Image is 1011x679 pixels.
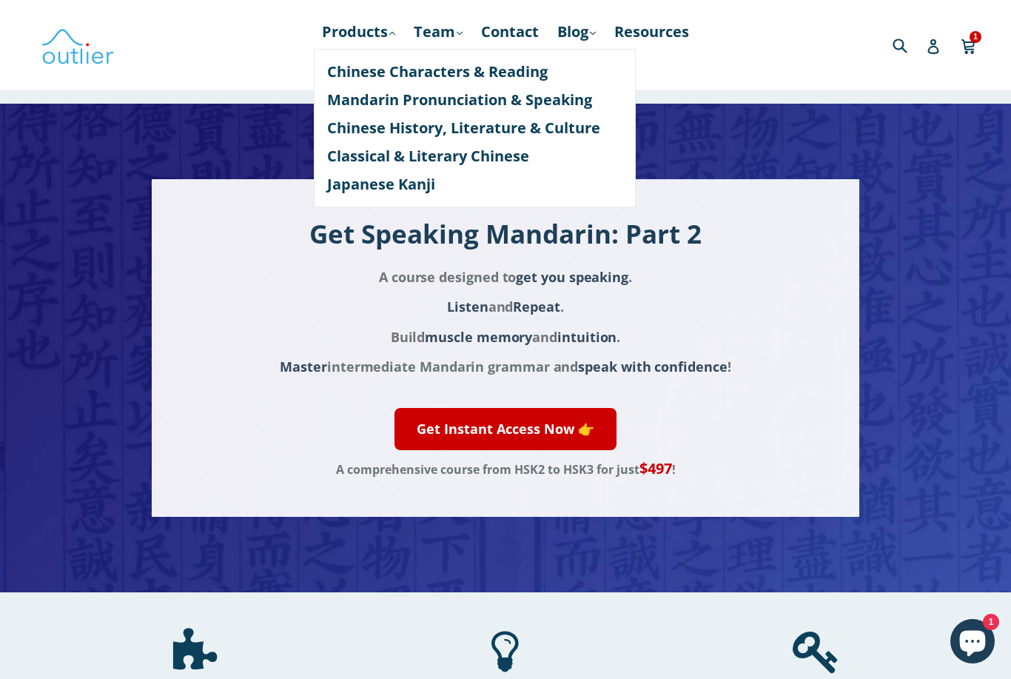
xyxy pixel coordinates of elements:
a: Contact [474,19,546,45]
a: Products [315,19,403,45]
div: Rocket [491,628,519,675]
span: A comprehensive course from HSK2 to HSK3 for just ! [336,461,676,478]
a: Blog [550,19,603,45]
span: intuition [557,328,617,346]
input: Search [889,30,930,60]
span: and . [447,298,564,315]
span: get you speaking [516,268,628,286]
h1: Get Speaking Mandarin: Part 2 [251,216,761,251]
img: Outlier Linguistics [41,24,115,67]
div: Rocket [173,628,217,675]
a: Resources [607,19,696,45]
div: Rocket [793,628,840,675]
a: Mandarin Pronunciation & Speaking [327,86,622,114]
span: 1 [970,31,981,42]
span: muscle memory [425,328,532,346]
a: Classical & Literary Chinese [327,142,622,170]
a: Get Instant Access Now 👉 [394,408,617,450]
span: Repeat [513,298,560,315]
a: Chinese History, Literature & Culture [327,114,622,142]
span: Master [280,358,327,375]
a: Team [406,19,470,45]
span: intermediate Mandarin grammar and ! [280,358,730,375]
a: Japanese Kanji [327,170,622,198]
span: Listen [447,298,488,315]
a: Course Login [451,45,560,72]
span: Build and . [391,328,621,346]
span: $497 [639,458,672,478]
span: A course designed to . [379,268,632,286]
a: Chinese Characters & Reading [327,58,622,86]
span: speak with confidence [578,358,727,375]
inbox-online-store-chat: Shopify online store chat [946,619,999,667]
a: 1 [961,28,978,62]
